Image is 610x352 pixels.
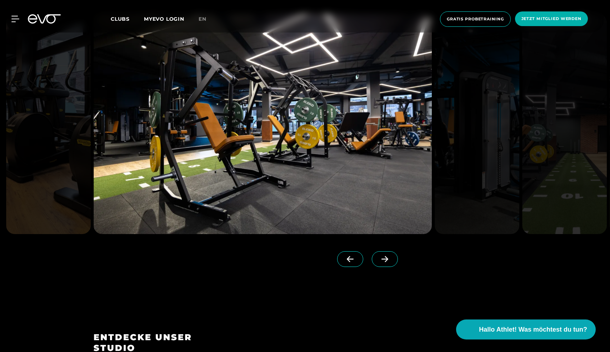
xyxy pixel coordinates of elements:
[456,319,596,339] button: Hallo Athlet! Was möchtest du tun?
[513,11,590,27] a: Jetzt Mitglied werden
[199,16,206,22] span: en
[521,16,581,22] span: Jetzt Mitglied werden
[94,14,432,234] img: evofitness
[144,16,184,22] a: MYEVO LOGIN
[479,325,587,334] span: Hallo Athlet! Was möchtest du tun?
[6,14,91,234] img: evofitness
[199,15,215,23] a: en
[522,14,607,234] img: evofitness
[111,15,144,22] a: Clubs
[435,14,519,234] img: evofitness
[447,16,504,22] span: Gratis Probetraining
[438,11,513,27] a: Gratis Probetraining
[111,16,130,22] span: Clubs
